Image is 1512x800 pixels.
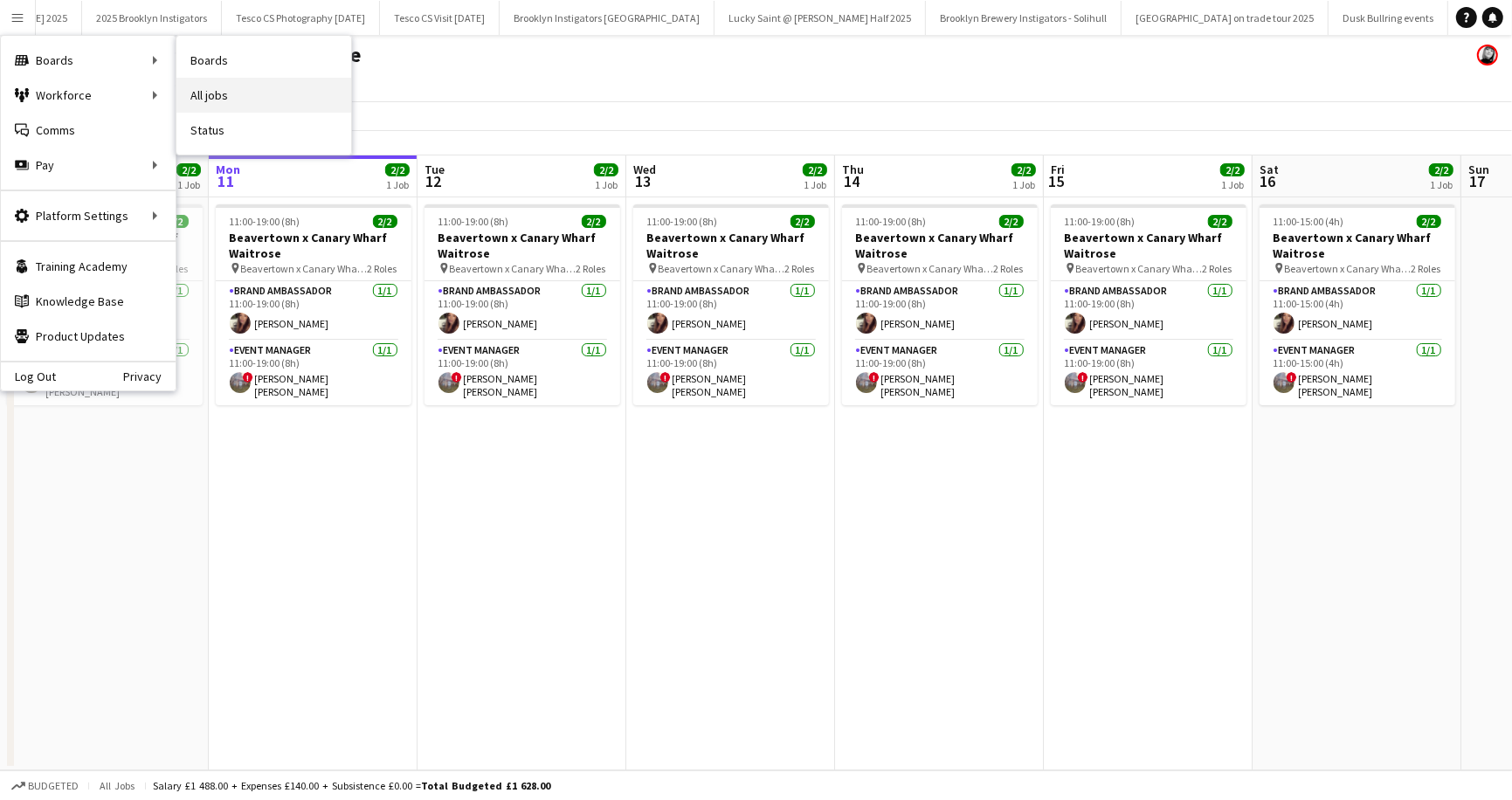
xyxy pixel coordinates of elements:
span: 13 [631,171,656,191]
span: ! [869,372,880,383]
span: 2/2 [594,163,618,176]
app-job-card: 11:00-19:00 (8h)2/2Beavertown x Canary Wharf Waitrose Beavertown x Canary Wharf Waitrose2 RolesBr... [842,204,1038,405]
a: Status [176,113,351,148]
span: Sun [1468,162,1489,177]
a: Product Updates [1,319,176,354]
span: All jobs [96,779,138,792]
app-card-role: Brand Ambassador1/111:00-19:00 (8h)[PERSON_NAME] [425,281,620,341]
div: Salary £1 488.00 + Expenses £140.00 + Subsistence £0.00 = [153,779,550,792]
app-job-card: 11:00-19:00 (8h)2/2Beavertown x Canary Wharf Waitrose Beavertown x Canary Wharf Waitrose2 RolesBr... [216,204,411,405]
span: 2/2 [791,215,815,228]
span: Beavertown x Canary Wharf Waitrose [1285,262,1412,275]
span: 16 [1257,171,1279,191]
h3: Beavertown x Canary Wharf Waitrose [216,230,411,261]
app-card-role: Brand Ambassador1/111:00-15:00 (4h)[PERSON_NAME] [1260,281,1455,341]
div: Pay [1,148,176,183]
div: 1 Job [386,178,409,191]
div: 1 Job [1012,178,1035,191]
app-card-role: Brand Ambassador1/111:00-19:00 (8h)[PERSON_NAME] [1051,281,1246,341]
span: 12 [422,171,445,191]
app-card-role: Brand Ambassador1/111:00-19:00 (8h)[PERSON_NAME] [216,281,411,341]
span: Beavertown x Canary Wharf Waitrose [867,262,994,275]
span: Budgeted [28,780,79,792]
span: 11:00-19:00 (8h) [230,215,300,228]
span: 2 Roles [576,262,606,275]
app-card-role: Event Manager1/111:00-19:00 (8h)![PERSON_NAME] [PERSON_NAME] [425,341,620,405]
app-card-role: Event Manager1/111:00-19:00 (8h)![PERSON_NAME] [PERSON_NAME] [1051,341,1246,405]
button: Tesco CS Photography [DATE] [222,1,380,35]
span: 2/2 [582,215,606,228]
span: 2/2 [1011,163,1036,176]
span: 11 [213,171,240,191]
div: Workforce [1,78,176,113]
span: Total Budgeted £1 628.00 [421,779,550,792]
span: 15 [1048,171,1065,191]
span: Fri [1051,162,1065,177]
h3: Beavertown x Canary Wharf Waitrose [1260,230,1455,261]
span: 2/2 [1220,163,1245,176]
span: 11:00-19:00 (8h) [647,215,718,228]
span: 2 Roles [994,262,1024,275]
button: Lucky Saint @ [PERSON_NAME] Half 2025 [715,1,926,35]
a: Log Out [1,369,56,383]
span: 17 [1466,171,1489,191]
span: 2/2 [385,163,410,176]
div: 11:00-19:00 (8h)2/2Beavertown x Canary Wharf Waitrose Beavertown x Canary Wharf Waitrose2 RolesBr... [425,204,620,405]
app-card-role: Event Manager1/111:00-15:00 (4h)![PERSON_NAME] [PERSON_NAME] [1260,341,1455,405]
app-card-role: Event Manager1/111:00-19:00 (8h)![PERSON_NAME] [PERSON_NAME] [842,341,1038,405]
span: 2/2 [1208,215,1232,228]
span: 2/2 [803,163,827,176]
span: 2/2 [373,215,397,228]
span: 2 Roles [1203,262,1232,275]
a: Training Academy [1,249,176,284]
span: 2 Roles [368,262,397,275]
span: 2/2 [1429,163,1453,176]
span: ! [1078,372,1088,383]
span: 11:00-19:00 (8h) [856,215,927,228]
span: 2 Roles [785,262,815,275]
span: ! [660,372,671,383]
span: ! [243,372,253,383]
h3: Beavertown x Canary Wharf Waitrose [425,230,620,261]
a: Comms [1,113,176,148]
button: Dusk Bullring events [1329,1,1448,35]
span: 11:00-19:00 (8h) [438,215,509,228]
span: ! [1287,372,1297,383]
span: Beavertown x Canary Wharf Waitrose [1076,262,1203,275]
span: Beavertown x Canary Wharf Waitrose [450,262,576,275]
div: 11:00-19:00 (8h)2/2Beavertown x Canary Wharf Waitrose Beavertown x Canary Wharf Waitrose2 RolesBr... [633,204,829,405]
div: 1 Job [804,178,826,191]
button: [GEOGRAPHIC_DATA] on trade tour 2025 [1122,1,1329,35]
app-job-card: 11:00-19:00 (8h)2/2Beavertown x Canary Wharf Waitrose Beavertown x Canary Wharf Waitrose2 RolesBr... [1051,204,1246,405]
span: 2/2 [176,163,201,176]
div: Boards [1,43,176,78]
div: 1 Job [1430,178,1453,191]
span: 14 [839,171,864,191]
span: 11:00-19:00 (8h) [1065,215,1136,228]
a: Privacy [123,369,176,383]
span: Sat [1260,162,1279,177]
span: ! [452,372,462,383]
a: Boards [176,43,351,78]
button: Brooklyn Brewery Instigators - Solihull [926,1,1122,35]
span: Tue [425,162,445,177]
div: 1 Job [177,178,200,191]
app-card-role: Brand Ambassador1/111:00-19:00 (8h)[PERSON_NAME] [633,281,829,341]
app-card-role: Event Manager1/111:00-19:00 (8h)![PERSON_NAME] [PERSON_NAME] [633,341,829,405]
span: Beavertown x Canary Wharf Waitrose [241,262,368,275]
span: Mon [216,162,240,177]
span: 2/2 [1417,215,1441,228]
a: Knowledge Base [1,284,176,319]
app-card-role: Brand Ambassador1/111:00-19:00 (8h)[PERSON_NAME] [842,281,1038,341]
span: Thu [842,162,864,177]
div: 11:00-15:00 (4h)2/2Beavertown x Canary Wharf Waitrose Beavertown x Canary Wharf Waitrose2 RolesBr... [1260,204,1455,405]
app-user-avatar: Janeann Ferguson [1477,45,1498,66]
span: Wed [633,162,656,177]
h3: Beavertown x Canary Wharf Waitrose [633,230,829,261]
span: 2 Roles [1412,262,1441,275]
button: 2025 Brooklyn Instigators [82,1,222,35]
span: Beavertown x Canary Wharf Waitrose [659,262,785,275]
